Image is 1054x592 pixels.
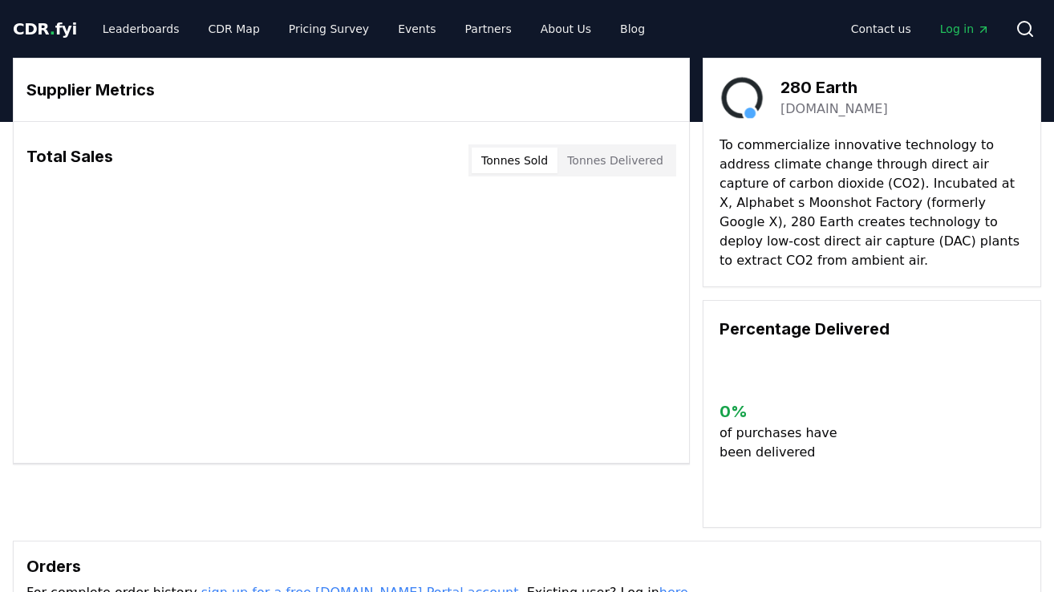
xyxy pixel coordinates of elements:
span: Log in [940,21,990,37]
nav: Main [90,14,658,43]
img: 280 Earth-logo [720,75,764,120]
a: Leaderboards [90,14,193,43]
nav: Main [838,14,1003,43]
h3: Orders [26,554,1028,578]
button: Tonnes Delivered [557,148,673,173]
h3: 280 Earth [780,75,888,99]
a: CDR Map [196,14,273,43]
h3: Supplier Metrics [26,78,676,102]
a: CDR.fyi [13,18,77,40]
a: Partners [452,14,525,43]
span: . [50,19,55,39]
button: Tonnes Sold [472,148,557,173]
span: CDR fyi [13,19,77,39]
a: About Us [528,14,604,43]
h3: 0 % [720,399,846,424]
h3: Total Sales [26,144,113,176]
a: Log in [927,14,1003,43]
p: To commercialize innovative technology to address climate change through direct air capture of ca... [720,136,1024,270]
p: of purchases have been delivered [720,424,846,462]
h3: Percentage Delivered [720,317,1024,341]
a: [DOMAIN_NAME] [780,99,888,119]
a: Events [385,14,448,43]
a: Contact us [838,14,924,43]
a: Pricing Survey [276,14,382,43]
a: Blog [607,14,658,43]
